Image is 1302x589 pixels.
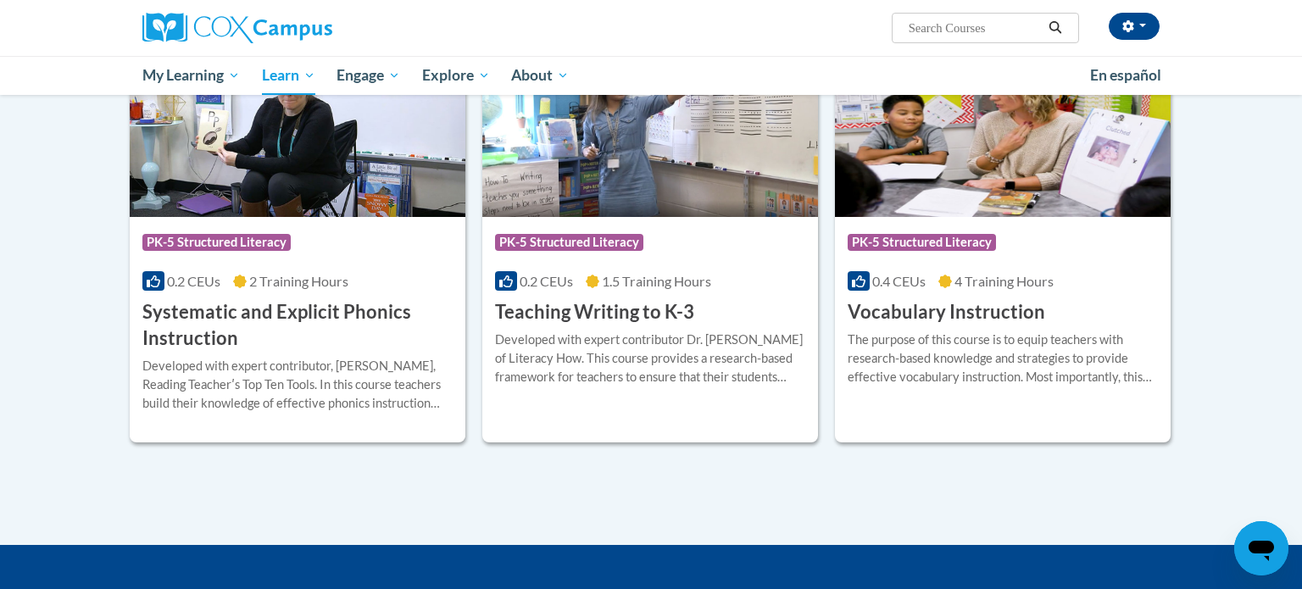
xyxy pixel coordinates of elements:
span: 1.5 Training Hours [602,273,711,289]
a: Course LogoPK-5 Structured Literacy0.2 CEUs1.5 Training Hours Teaching Writing to K-3Developed wi... [482,44,818,442]
span: My Learning [142,65,240,86]
button: Account Settings [1109,13,1160,40]
img: Course Logo [482,44,818,217]
span: Learn [262,65,315,86]
iframe: Button to launch messaging window [1234,521,1288,575]
img: Cox Campus [142,13,332,43]
a: Engage [325,56,411,95]
a: My Learning [131,56,251,95]
span: Explore [422,65,490,86]
input: Search Courses [907,18,1043,38]
a: Explore [411,56,501,95]
span: 0.4 CEUs [872,273,926,289]
span: PK-5 Structured Literacy [142,234,291,251]
span: Engage [337,65,400,86]
a: Course LogoPK-5 Structured Literacy0.2 CEUs2 Training Hours Systematic and Explicit Phonics Instr... [130,44,465,442]
h3: Vocabulary Instruction [848,299,1045,325]
a: Learn [251,56,326,95]
a: Course LogoPK-5 Structured Literacy0.4 CEUs4 Training Hours Vocabulary InstructionThe purpose of ... [835,44,1171,442]
a: About [501,56,581,95]
span: En español [1090,66,1161,84]
span: 0.2 CEUs [520,273,573,289]
span: 2 Training Hours [249,273,348,289]
a: Cox Campus [142,13,465,43]
span: 4 Training Hours [954,273,1054,289]
div: Developed with expert contributor, [PERSON_NAME], Reading Teacherʹs Top Ten Tools. In this course... [142,357,453,413]
div: Developed with expert contributor Dr. [PERSON_NAME] of Literacy How. This course provides a resea... [495,331,805,386]
div: The purpose of this course is to equip teachers with research-based knowledge and strategies to p... [848,331,1158,386]
h3: Systematic and Explicit Phonics Instruction [142,299,453,352]
img: Course Logo [130,44,465,217]
span: 0.2 CEUs [167,273,220,289]
h3: Teaching Writing to K-3 [495,299,694,325]
span: PK-5 Structured Literacy [848,234,996,251]
span: About [511,65,569,86]
a: En español [1079,58,1172,93]
div: Main menu [117,56,1185,95]
button: Search [1043,18,1068,38]
span: PK-5 Structured Literacy [495,234,643,251]
img: Course Logo [835,44,1171,217]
